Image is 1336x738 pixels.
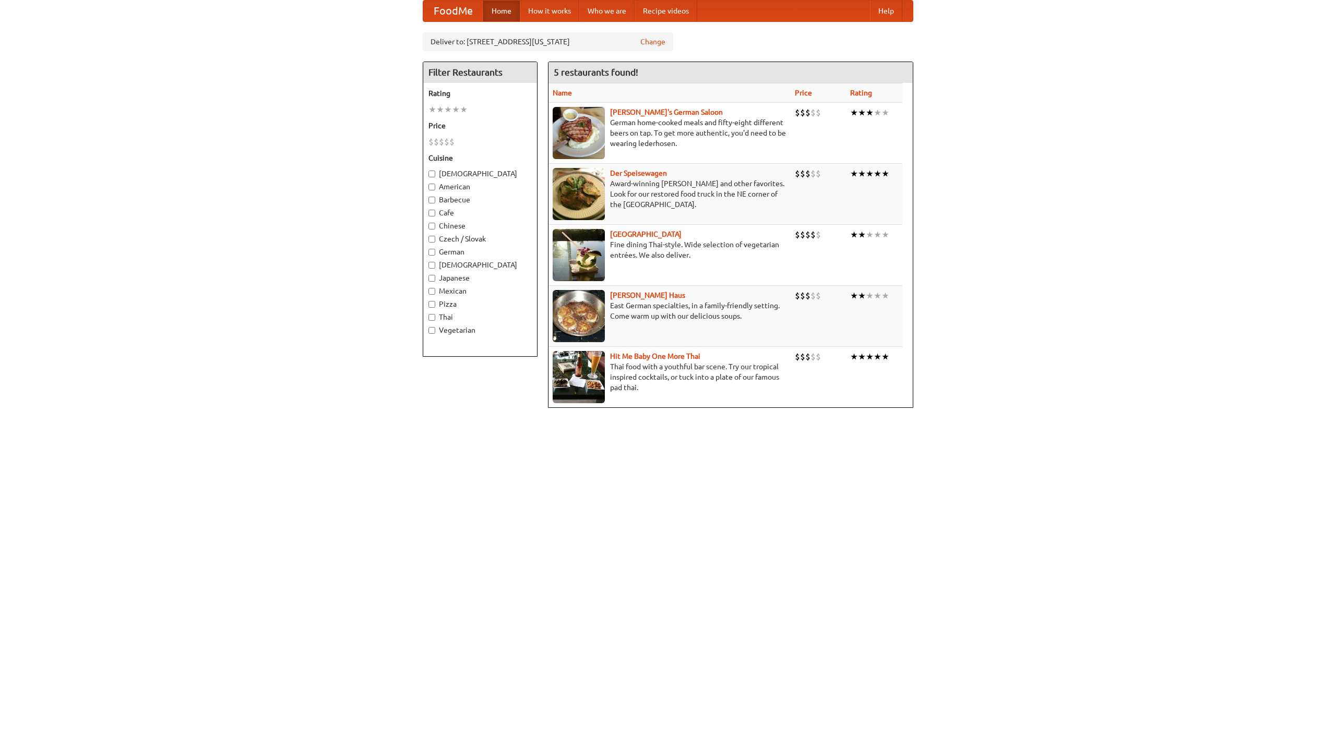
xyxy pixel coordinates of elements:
li: $ [805,168,810,179]
li: $ [795,351,800,362]
b: Hit Me Baby One More Thai [610,352,700,360]
input: Barbecue [428,197,435,203]
input: American [428,184,435,190]
div: Deliver to: [STREET_ADDRESS][US_STATE] [423,32,673,51]
li: ★ [850,229,858,240]
label: Czech / Slovak [428,234,532,244]
h4: Filter Restaurants [423,62,537,83]
li: ★ [874,290,881,301]
li: ★ [874,351,881,362]
label: Thai [428,312,532,322]
img: esthers.jpg [553,107,605,159]
li: $ [800,290,805,301]
li: ★ [866,351,874,362]
li: $ [795,290,800,301]
li: ★ [850,351,858,362]
li: $ [444,136,449,148]
li: $ [805,351,810,362]
li: ★ [850,107,858,118]
li: ★ [460,104,468,115]
p: German home-cooked meals and fifty-eight different beers on tap. To get more authentic, you'd nee... [553,117,786,149]
li: $ [816,107,821,118]
a: Help [870,1,902,21]
a: How it works [520,1,579,21]
li: $ [805,290,810,301]
label: Chinese [428,221,532,231]
a: [PERSON_NAME]'s German Saloon [610,108,723,116]
label: Cafe [428,208,532,218]
input: [DEMOGRAPHIC_DATA] [428,171,435,177]
li: ★ [436,104,444,115]
li: $ [816,168,821,179]
label: Barbecue [428,195,532,205]
li: $ [800,168,805,179]
a: Home [483,1,520,21]
a: Name [553,89,572,97]
li: ★ [866,290,874,301]
li: ★ [858,351,866,362]
li: ★ [866,229,874,240]
label: [DEMOGRAPHIC_DATA] [428,260,532,270]
li: ★ [858,168,866,179]
li: ★ [874,107,881,118]
li: $ [428,136,434,148]
label: German [428,247,532,257]
input: Thai [428,314,435,321]
input: Cafe [428,210,435,216]
input: Vegetarian [428,327,435,334]
a: Who we are [579,1,635,21]
li: $ [810,290,816,301]
li: $ [810,351,816,362]
h5: Cuisine [428,153,532,163]
label: Vegetarian [428,325,532,335]
li: ★ [858,229,866,240]
li: $ [805,229,810,240]
li: ★ [881,229,889,240]
h5: Rating [428,88,532,99]
input: Mexican [428,288,435,295]
li: ★ [874,168,881,179]
p: East German specialties, in a family-friendly setting. Come warm up with our delicious soups. [553,300,786,321]
img: babythai.jpg [553,351,605,403]
label: Mexican [428,286,532,296]
a: Rating [850,89,872,97]
input: German [428,249,435,256]
input: Chinese [428,223,435,229]
input: Japanese [428,275,435,282]
li: ★ [881,351,889,362]
li: $ [795,229,800,240]
li: $ [805,107,810,118]
label: Pizza [428,299,532,309]
label: Japanese [428,273,532,283]
img: speisewagen.jpg [553,168,605,220]
b: [PERSON_NAME] Haus [610,291,685,299]
a: Der Speisewagen [610,169,667,177]
li: ★ [858,107,866,118]
li: ★ [858,290,866,301]
li: $ [810,168,816,179]
a: Change [640,37,665,47]
p: Thai food with a youthful bar scene. Try our tropical inspired cocktails, or tuck into a plate of... [553,361,786,393]
li: ★ [452,104,460,115]
label: [DEMOGRAPHIC_DATA] [428,168,532,179]
li: $ [810,107,816,118]
li: ★ [444,104,452,115]
a: FoodMe [423,1,483,21]
a: Price [795,89,812,97]
label: American [428,182,532,192]
li: $ [816,290,821,301]
li: $ [816,229,821,240]
li: ★ [881,168,889,179]
li: $ [800,351,805,362]
li: ★ [850,168,858,179]
p: Fine dining Thai-style. Wide selection of vegetarian entrées. We also deliver. [553,239,786,260]
li: $ [800,229,805,240]
ng-pluralize: 5 restaurants found! [554,67,638,77]
li: ★ [881,290,889,301]
img: satay.jpg [553,229,605,281]
h5: Price [428,120,532,131]
input: Pizza [428,301,435,308]
li: $ [800,107,805,118]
